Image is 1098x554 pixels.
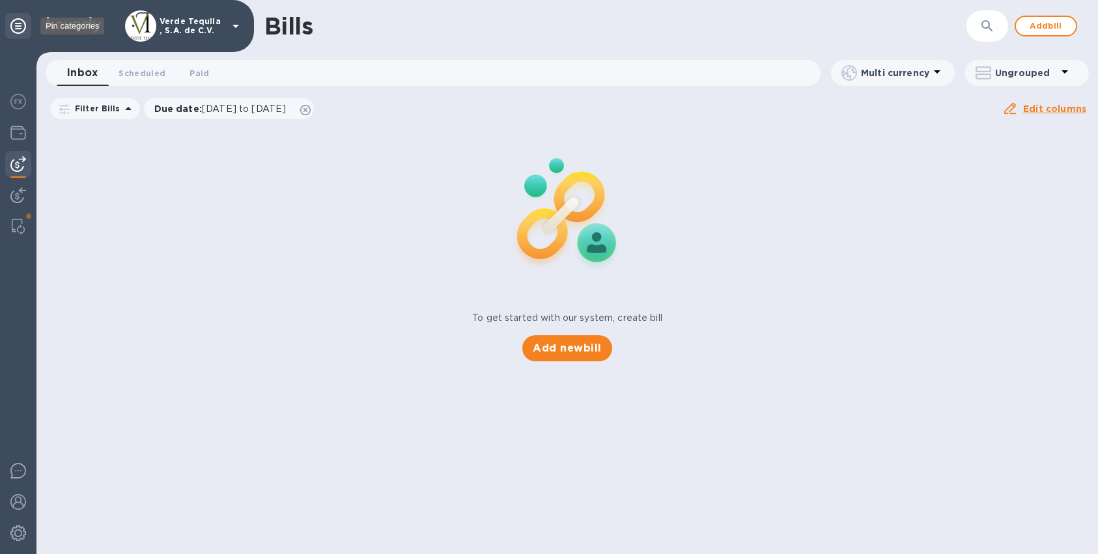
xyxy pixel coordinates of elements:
[533,340,601,356] span: Add new bill
[202,104,286,114] span: [DATE] to [DATE]
[10,94,26,109] img: Foreign exchange
[160,17,225,35] p: Verde Tequila , S.A. de C.V.
[70,103,120,114] p: Filter Bills
[1026,18,1065,34] span: Add bill
[144,98,315,119] div: Due date:[DATE] to [DATE]
[47,17,102,33] img: Logo
[861,66,929,79] p: Multi currency
[264,12,313,40] h1: Bills
[1023,104,1086,114] u: Edit columns
[472,311,662,325] p: To get started with our system, create bill
[522,335,612,361] button: Add newbill
[1015,16,1077,36] button: Addbill
[190,66,209,80] span: Paid
[119,66,165,80] span: Scheduled
[10,125,26,141] img: Wallets
[154,102,293,115] p: Due date :
[995,66,1057,79] p: Ungrouped
[67,64,98,82] span: Inbox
